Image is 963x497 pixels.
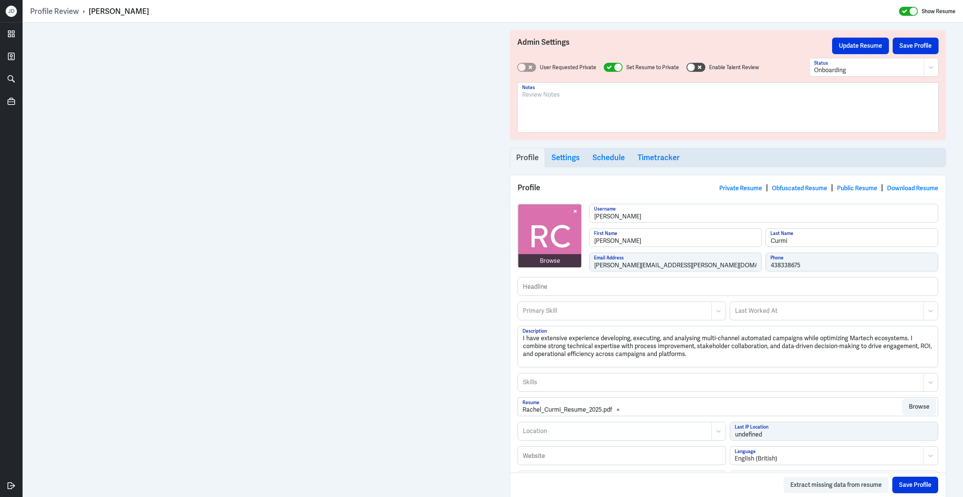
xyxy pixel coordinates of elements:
input: Last IP Location [730,422,938,440]
label: Show Resume [922,6,955,16]
a: Private Resume [719,184,762,192]
a: Public Resume [837,184,877,192]
input: Email Address [589,253,761,271]
div: Browse [540,256,560,265]
div: | | | [719,182,938,193]
h3: Profile [516,153,539,162]
h3: Settings [551,153,580,162]
input: Website [518,447,726,465]
iframe: https://ppcdn.hiredigital.com/register/a43afd71/resumes/592783083/Rachel_Curmi_Resume_2025.pdf?Ex... [39,30,476,489]
input: Linkedin [518,471,726,489]
a: Profile Review [30,6,79,16]
div: [PERSON_NAME] [89,6,149,16]
input: Twitter [730,471,938,489]
p: › [79,6,89,16]
a: Download Resume [887,184,938,192]
label: Set Resume to Private [626,64,679,71]
button: Browse [902,399,936,415]
input: First Name [589,229,761,247]
input: Last Name [766,229,938,247]
a: Obfuscated Resume [772,184,827,192]
div: Rachel_Curmi_Resume_2025.pdf [523,405,612,414]
button: Save Profile [892,477,938,493]
textarea: I have extensive experience developing, executing, and analysing multi-channel automated campaign... [518,326,938,367]
h3: Schedule [592,153,625,162]
input: Headline [518,277,938,295]
h3: Timetracker [638,153,680,162]
input: Phone [766,253,938,271]
div: J D [6,6,17,17]
button: Extract missing data from resume [784,477,889,493]
img: avatar.jpg [518,205,582,268]
label: Enable Talent Review [709,64,759,71]
div: Profile [510,175,946,200]
button: Update Resume [832,38,889,54]
button: Save Profile [893,38,939,54]
label: User Requested Private [540,64,596,71]
h3: Admin Settings [517,38,832,54]
input: Username [589,204,938,222]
